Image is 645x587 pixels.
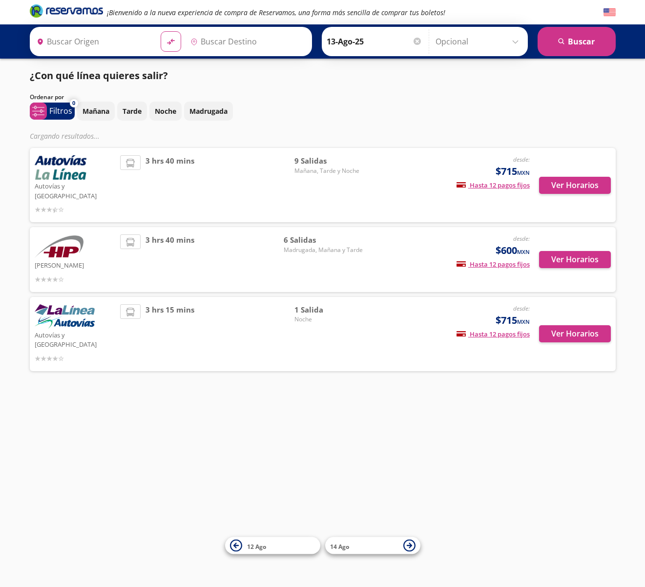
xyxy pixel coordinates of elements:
span: 1 Salida [294,304,363,315]
em: desde: [513,155,530,164]
span: $715 [496,164,530,179]
span: 0 [72,99,75,107]
p: ¿Con qué línea quieres salir? [30,68,168,83]
button: Noche [149,102,182,121]
em: Cargando resultados ... [30,131,100,141]
span: Noche [294,315,363,324]
span: Mañana, Tarde y Noche [294,167,363,175]
button: English [603,6,616,19]
span: 3 hrs 15 mins [146,304,194,364]
input: Elegir Fecha [327,29,422,54]
a: Brand Logo [30,3,103,21]
em: desde: [513,304,530,313]
p: Madrugada [189,106,228,116]
span: Hasta 12 pagos fijos [457,181,530,189]
input: Opcional [436,29,523,54]
p: Filtros [49,105,72,117]
button: Ver Horarios [539,325,611,342]
em: ¡Bienvenido a la nueva experiencia de compra de Reservamos, una forma más sencilla de comprar tus... [107,8,445,17]
small: MXN [517,169,530,176]
button: 12 Ago [225,537,320,554]
button: Ver Horarios [539,177,611,194]
span: 3 hrs 40 mins [146,155,194,215]
span: Hasta 12 pagos fijos [457,260,530,269]
i: Brand Logo [30,3,103,18]
p: Noche [155,106,176,116]
button: Tarde [117,102,147,121]
p: Tarde [123,106,142,116]
img: Autovías y La Línea [35,304,95,329]
small: MXN [517,318,530,325]
span: 3 hrs 40 mins [146,234,194,285]
span: 9 Salidas [294,155,363,167]
span: 14 Ago [330,542,349,550]
p: Autovías y [GEOGRAPHIC_DATA] [35,180,116,201]
input: Buscar Origen [33,29,153,54]
button: Ver Horarios [539,251,611,268]
span: $600 [496,243,530,258]
button: 0Filtros [30,103,75,120]
button: 14 Ago [325,537,420,554]
img: Herradura de Plata [35,234,83,259]
button: Buscar [538,27,616,56]
span: 6 Salidas [284,234,363,246]
button: Madrugada [184,102,233,121]
p: Mañana [83,106,109,116]
p: Ordenar por [30,93,64,102]
button: Mañana [77,102,115,121]
span: Hasta 12 pagos fijos [457,330,530,338]
em: desde: [513,234,530,243]
span: 12 Ago [247,542,266,550]
span: Madrugada, Mañana y Tarde [284,246,363,254]
p: [PERSON_NAME] [35,259,116,271]
span: $715 [496,313,530,328]
img: Autovías y La Línea [35,155,86,180]
p: Autovías y [GEOGRAPHIC_DATA] [35,329,116,350]
small: MXN [517,248,530,255]
input: Buscar Destino [187,29,307,54]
